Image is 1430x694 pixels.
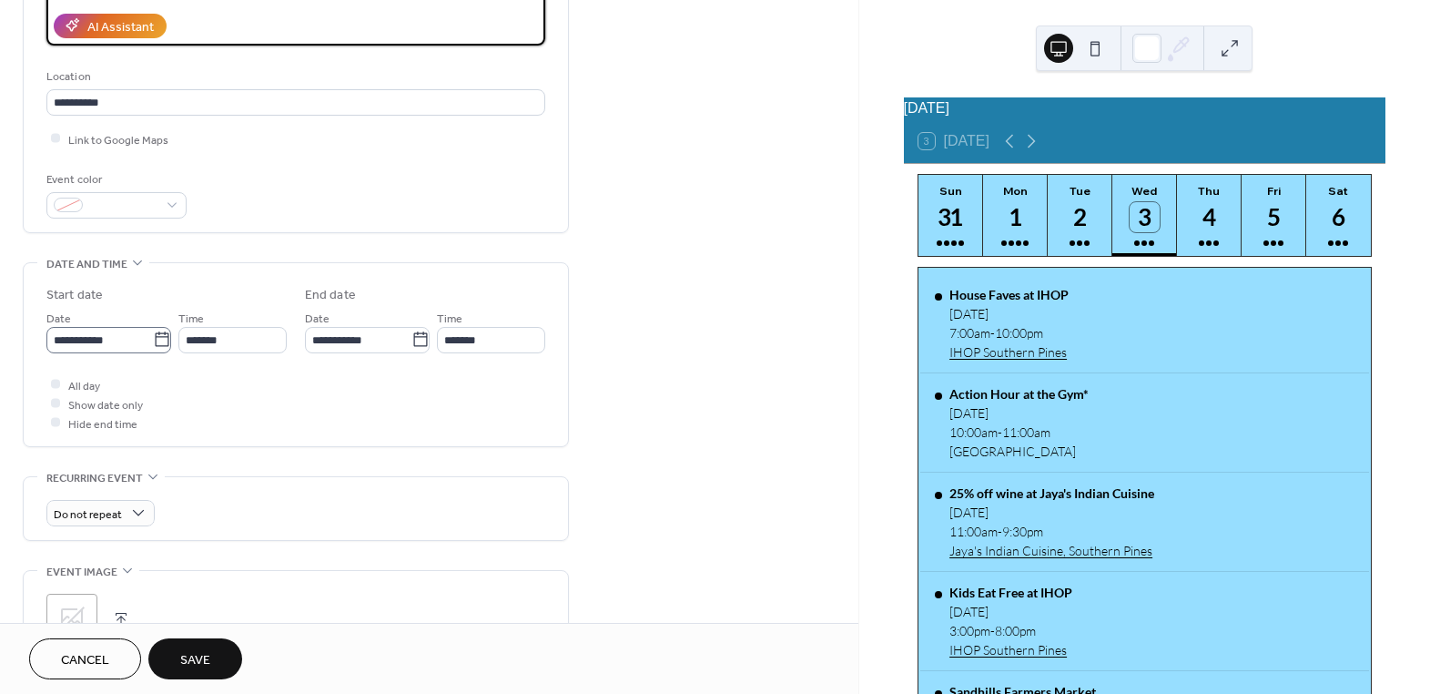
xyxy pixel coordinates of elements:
div: 25% off wine at Jaya's Indian Cuisine [949,485,1154,501]
span: Date [46,309,71,328]
span: Save [180,651,210,670]
button: AI Assistant [54,14,167,38]
div: 3 [1130,202,1160,232]
span: 7:00am [949,325,990,341]
span: Event image [46,563,117,582]
span: 8:00pm [995,623,1036,638]
button: Cancel [29,638,141,679]
div: ; [46,594,97,645]
div: AI Assistant [87,17,154,36]
span: Show date only [68,395,143,414]
div: [DATE] [949,505,1154,520]
span: Time [178,309,204,328]
div: Event color [46,170,183,189]
span: Recurring event [46,469,143,488]
a: IHOP Southern Pines [949,642,1072,658]
span: 11:00am [949,524,998,539]
div: Mon [989,184,1042,198]
button: Mon1 [983,175,1048,256]
div: Start date [46,286,103,305]
div: [DATE] [949,405,1089,421]
div: [DATE] [949,306,1069,321]
span: 10:00pm [995,325,1043,341]
div: 5 [1259,202,1289,232]
span: - [998,524,1002,539]
div: Sat [1312,184,1365,198]
div: Sun [924,184,978,198]
div: [DATE] [949,604,1072,619]
button: Fri5 [1242,175,1306,256]
div: Tue [1053,184,1107,198]
span: Link to Google Maps [68,130,168,149]
a: Jaya's Indian Cuisine, Southern Pines [949,543,1154,558]
button: Wed3 [1112,175,1177,256]
span: 9:30pm [1002,524,1043,539]
div: Fri [1247,184,1301,198]
div: House Faves at IHOP [949,287,1069,302]
div: Kids Eat Free at IHOP [949,585,1072,600]
span: Date and time [46,255,127,274]
span: 10:00am [949,424,998,440]
span: Time [437,309,462,328]
span: 3:00pm [949,623,990,638]
div: 6 [1324,202,1354,232]
span: - [990,325,995,341]
button: Tue2 [1048,175,1112,256]
span: Cancel [61,651,109,670]
div: 4 [1194,202,1224,232]
span: - [998,424,1002,440]
a: IHOP Southern Pines [949,344,1069,360]
div: 1 [1000,202,1030,232]
div: End date [305,286,356,305]
span: - [990,623,995,638]
button: Thu4 [1177,175,1242,256]
div: 31 [936,202,966,232]
span: Hide end time [68,414,137,434]
button: Save [148,638,242,679]
div: Location [46,67,542,87]
span: Do not repeat [54,504,122,525]
button: Sun31 [918,175,983,256]
div: [GEOGRAPHIC_DATA] [949,444,1089,459]
div: Wed [1118,184,1171,198]
div: [DATE] [904,97,1385,119]
div: 2 [1065,202,1095,232]
div: Thu [1182,184,1236,198]
span: All day [68,376,100,395]
div: Action Hour at the Gym* [949,386,1089,402]
button: Sat6 [1306,175,1371,256]
span: Date [305,309,330,328]
span: 11:00am [1002,424,1050,440]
